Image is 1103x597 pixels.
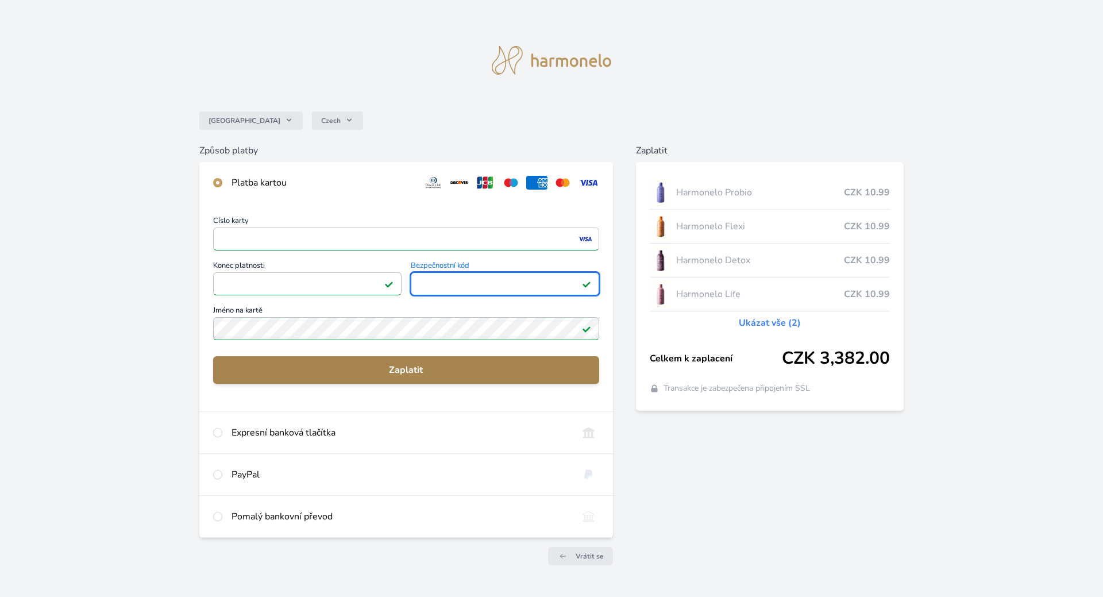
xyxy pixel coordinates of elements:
div: Expresní banková tlačítka [232,426,569,440]
img: amex.svg [526,176,547,190]
span: Celkem k zaplacení [650,352,782,365]
img: CLEAN_FLEXI_se_stinem_x-hi_(1)-lo.jpg [650,212,672,241]
img: logo.svg [492,46,611,75]
div: Pomalý bankovní převod [232,510,569,523]
span: Harmonelo Detox [676,253,844,267]
img: mc.svg [552,176,573,190]
span: Konec platnosti [213,262,402,272]
span: Bezpečnostní kód [411,262,599,272]
img: diners.svg [423,176,444,190]
iframe: Iframe pro bezpečnostní kód [416,276,594,292]
span: CZK 10.99 [844,186,890,199]
img: visa [577,234,593,244]
button: Czech [312,111,363,130]
span: Czech [321,116,341,125]
span: Zaplatit [222,363,590,377]
img: Platné pole [384,279,394,288]
img: paypal.svg [578,468,599,482]
input: Jméno na kartěPlatné pole [213,317,599,340]
img: maestro.svg [500,176,522,190]
h6: Zaplatit [636,144,904,157]
span: Jméno na kartě [213,307,599,317]
img: discover.svg [449,176,470,190]
img: bankTransfer_IBAN.svg [578,510,599,523]
img: Platné pole [582,324,591,333]
div: PayPal [232,468,569,482]
span: Vrátit se [576,552,604,561]
span: Transakce je zabezpečena připojením SSL [664,383,810,394]
a: Vrátit se [548,547,613,565]
span: Číslo karty [213,217,599,228]
img: jcb.svg [475,176,496,190]
img: Platné pole [582,279,591,288]
img: visa.svg [578,176,599,190]
span: CZK 10.99 [844,287,890,301]
img: onlineBanking_CZ.svg [578,426,599,440]
h6: Způsob platby [199,144,613,157]
img: DETOX_se_stinem_x-lo.jpg [650,246,672,275]
iframe: Iframe pro datum vypršení platnosti [218,276,396,292]
div: Platba kartou [232,176,414,190]
button: Zaplatit [213,356,599,384]
iframe: Iframe pro číslo karty [218,231,594,247]
span: CZK 3,382.00 [782,348,890,369]
a: Ukázat vše (2) [739,316,801,330]
img: CLEAN_LIFE_se_stinem_x-lo.jpg [650,280,672,309]
button: [GEOGRAPHIC_DATA] [199,111,303,130]
span: CZK 10.99 [844,253,890,267]
img: CLEAN_PROBIO_se_stinem_x-lo.jpg [650,178,672,207]
span: [GEOGRAPHIC_DATA] [209,116,280,125]
span: Harmonelo Flexi [676,219,844,233]
span: CZK 10.99 [844,219,890,233]
span: Harmonelo Life [676,287,844,301]
span: Harmonelo Probio [676,186,844,199]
